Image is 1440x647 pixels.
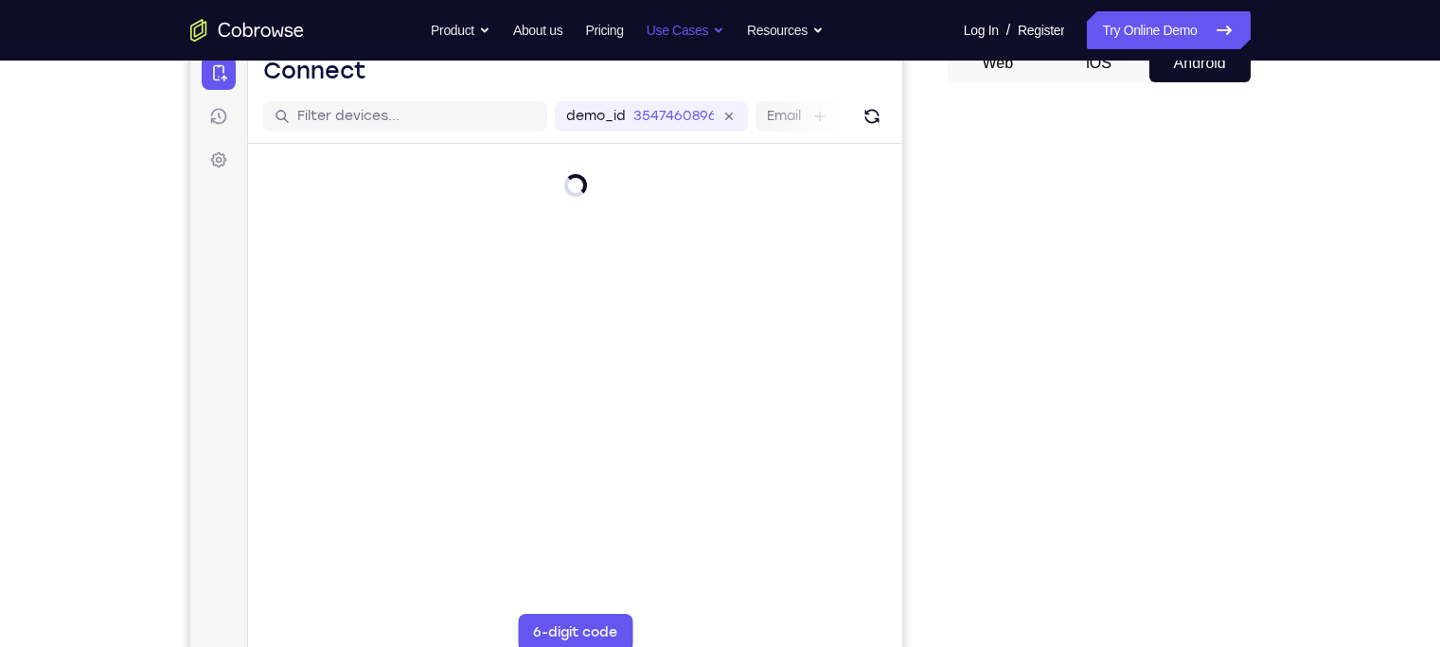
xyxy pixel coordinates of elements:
button: Android [1149,44,1251,82]
button: Resources [747,11,824,49]
a: Log In [964,11,999,49]
button: Product [431,11,490,49]
a: About us [513,11,562,49]
button: Web [948,44,1049,82]
button: iOS [1048,44,1149,82]
a: Try Online Demo [1087,11,1250,49]
label: demo_id [376,62,436,81]
button: 6-digit code [328,569,442,607]
a: Go to the home page [190,19,304,42]
a: Pricing [585,11,623,49]
button: Use Cases [647,11,724,49]
label: Email [577,62,611,81]
span: / [1006,19,1010,42]
a: Register [1018,11,1064,49]
button: Refresh [667,57,697,87]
